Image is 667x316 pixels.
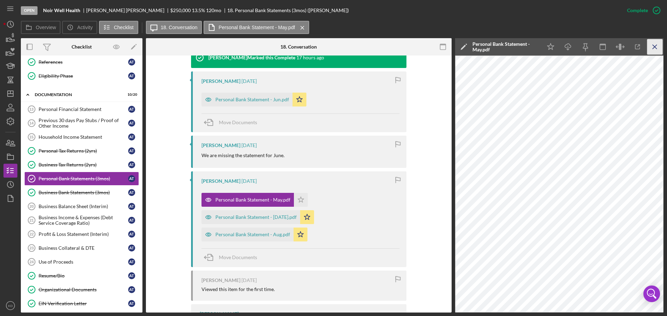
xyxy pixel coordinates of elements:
[215,97,289,102] div: Personal Bank Statement - Jun.pdf
[39,273,128,279] div: Resume/Bio
[125,93,137,97] div: 10 / 20
[39,259,128,265] div: Use of Proceeds
[146,21,202,34] button: 18. Conversation
[24,255,139,269] a: 24Use of ProceedsAT
[30,246,34,250] tspan: 23
[35,93,120,97] div: Documentation
[39,204,128,209] div: Business Balance Sheet (Interim)
[128,175,135,182] div: A T
[24,241,139,255] a: 23Business Collateral & DTEAT
[24,144,139,158] a: Personal Tax Returns (2yrs)AT
[627,3,648,17] div: Complete
[39,176,128,181] div: Personal Bank Statements (3mos)
[128,147,135,154] div: A T
[39,287,128,292] div: Organizational Documents
[114,25,134,30] label: Checklist
[241,277,257,283] time: 2025-09-24 14:05
[24,102,139,116] a: 13Personal Financial StatementAT
[39,162,128,168] div: Business Tax Returns (2yrs)
[128,72,135,79] div: A T
[39,245,128,251] div: Business Collateral & DTE
[219,254,257,260] span: Move Documents
[24,116,139,130] a: 14Previous 30 days Pay Stubs / Proof of Other IncomeAT
[472,41,538,52] div: Personal Bank Statement - May.pdf
[39,148,128,154] div: Personal Tax Returns (2yrs)
[201,143,240,148] div: [PERSON_NAME]
[280,44,317,50] div: 18. Conversation
[30,232,34,236] tspan: 22
[24,283,139,297] a: Organizational DocumentsAT
[30,204,34,208] tspan: 20
[201,178,240,184] div: [PERSON_NAME]
[39,134,128,140] div: Household Income Statement
[24,269,139,283] a: Resume/BioAT
[227,8,349,13] div: 18. Personal Bank Statements (3mos) ([PERSON_NAME])
[219,119,257,125] span: Move Documents
[39,301,128,306] div: EIN Verification Letter
[241,143,257,148] time: 2025-09-24 16:31
[128,258,135,265] div: A T
[3,299,17,313] button: KD
[128,203,135,210] div: A T
[215,214,297,220] div: Personal Bank Statement - [DATE].pdf
[99,21,138,34] button: Checklist
[72,44,92,50] div: Checklist
[39,59,128,65] div: References
[241,78,257,84] time: 2025-09-28 22:38
[201,249,264,266] button: Move Documents
[8,304,13,308] text: KD
[29,121,34,125] tspan: 14
[39,118,128,129] div: Previous 30 days Pay Stubs / Proof of Other Income
[219,25,295,30] label: Personal Bank Statement - May.pdf
[643,285,660,302] div: Open Intercom Messenger
[215,232,290,237] div: Personal Bank Statement - Aug.pdf
[161,25,198,30] label: 18. Conversation
[128,120,135,127] div: A T
[201,277,240,283] div: [PERSON_NAME]
[215,197,290,203] div: Personal Bank Statement - May.pdf
[620,3,664,17] button: Complete
[208,55,295,60] div: [PERSON_NAME] Marked this Complete
[128,161,135,168] div: A T
[24,69,139,83] a: Eligibility PhaseAT
[128,286,135,293] div: A T
[128,217,135,224] div: A T
[24,297,139,310] a: EIN Verification LetterAT
[39,73,128,79] div: Eligibility Phase
[128,134,135,140] div: A T
[39,106,128,112] div: Personal Financial Statement
[296,55,324,60] time: 2025-09-30 18:33
[192,8,205,13] div: 13.5 %
[128,245,135,251] div: A T
[29,107,33,111] tspan: 13
[128,189,135,196] div: A T
[62,21,97,34] button: Activity
[128,106,135,113] div: A T
[29,135,33,139] tspan: 15
[24,172,139,186] a: Personal Bank Statements (3mos)AT
[24,55,139,69] a: ReferencesAT
[128,300,135,307] div: A T
[24,227,139,241] a: 22Profit & Loss Statement (Interim)AT
[206,8,221,13] div: 120 mo
[24,130,139,144] a: 15Household Income StatementAT
[201,193,308,207] button: Personal Bank Statement - May.pdf
[128,59,135,66] div: A T
[39,231,128,237] div: Profit & Loss Statement (Interim)
[21,6,38,15] div: Open
[201,114,264,131] button: Move Documents
[201,93,306,106] button: Personal Bank Statement - Jun.pdf
[201,287,275,292] div: Viewed this item for the first time.
[24,199,139,213] a: 20Business Balance Sheet (Interim)AT
[30,260,34,264] tspan: 24
[39,190,128,195] div: Business Bank Statements (3mos)
[43,8,80,13] b: Noir Well Health
[30,218,34,222] tspan: 21
[128,231,135,238] div: A T
[201,152,285,159] p: We are missing the statement for June.
[24,158,139,172] a: Business Tax Returns (2yrs)AT
[77,25,92,30] label: Activity
[204,21,309,34] button: Personal Bank Statement - May.pdf
[128,272,135,279] div: A T
[24,213,139,227] a: 21Business Income & Expenses (Debt Service Coverage Ratio)AT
